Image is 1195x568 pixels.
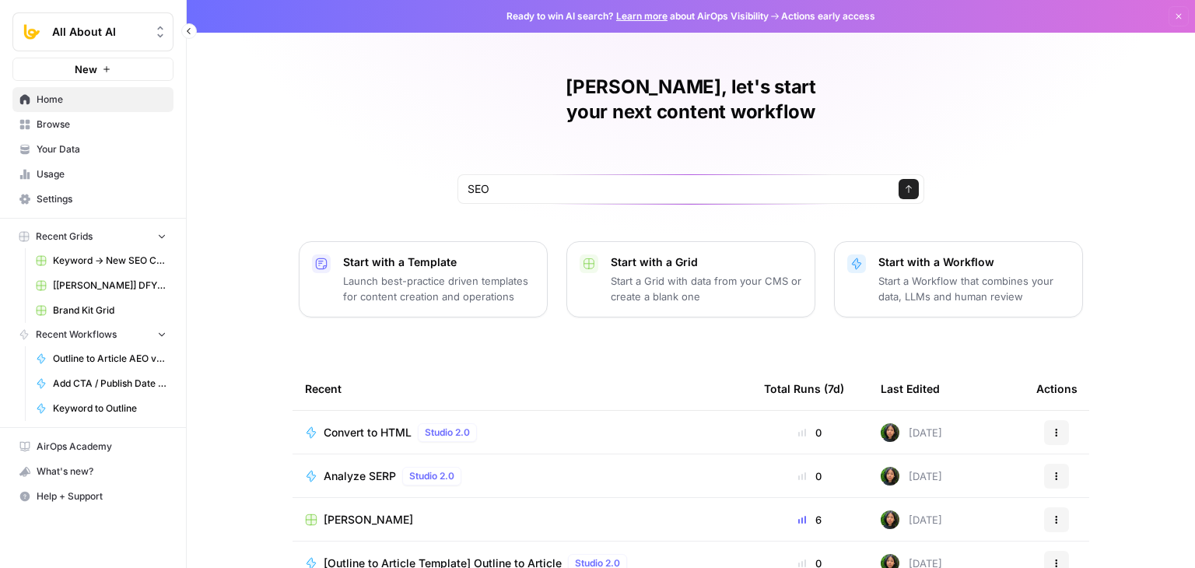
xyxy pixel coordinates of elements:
[324,512,413,528] span: [PERSON_NAME]
[29,298,173,323] a: Brand Kit Grid
[18,18,46,46] img: All About AI Logo
[53,279,166,293] span: [[PERSON_NAME]] DFY POC👨‍🦲
[37,167,166,181] span: Usage
[324,425,412,440] span: Convert to HTML
[12,112,173,137] a: Browse
[12,187,173,212] a: Settings
[881,423,899,442] img: 71gc9am4ih21sqe9oumvmopgcasf
[305,423,739,442] a: Convert to HTMLStudio 2.0
[1036,367,1078,410] div: Actions
[764,468,856,484] div: 0
[12,434,173,459] a: AirOps Academy
[305,512,739,528] a: [PERSON_NAME]
[12,12,173,51] button: Workspace: All About AI
[12,162,173,187] a: Usage
[29,396,173,421] a: Keyword to Outline
[53,401,166,415] span: Keyword to Outline
[611,254,802,270] p: Start with a Grid
[457,75,924,124] h1: [PERSON_NAME], let's start your next content workflow
[12,137,173,162] a: Your Data
[764,425,856,440] div: 0
[29,273,173,298] a: [[PERSON_NAME]] DFY POC👨‍🦲
[781,9,875,23] span: Actions early access
[53,377,166,391] span: Add CTA / Publish Date / Author
[343,254,534,270] p: Start with a Template
[299,241,548,317] button: Start with a TemplateLaunch best-practice driven templates for content creation and operations
[29,248,173,273] a: Keyword -> New SEO Content Workflow ([PERSON_NAME])
[37,142,166,156] span: Your Data
[881,423,942,442] div: [DATE]
[12,484,173,509] button: Help + Support
[878,273,1070,304] p: Start a Workflow that combines your data, LLMs and human review
[764,512,856,528] div: 6
[878,254,1070,270] p: Start with a Workflow
[566,241,815,317] button: Start with a GridStart a Grid with data from your CMS or create a blank one
[881,467,899,486] img: 71gc9am4ih21sqe9oumvmopgcasf
[506,9,769,23] span: Ready to win AI search? about AirOps Visibility
[37,440,166,454] span: AirOps Academy
[13,460,173,483] div: What's new?
[29,346,173,371] a: Outline to Article AEO version [In prog]
[53,254,166,268] span: Keyword -> New SEO Content Workflow ([PERSON_NAME])
[37,489,166,503] span: Help + Support
[468,181,883,197] input: What would you like to create today?
[36,328,117,342] span: Recent Workflows
[611,273,802,304] p: Start a Grid with data from your CMS or create a blank one
[881,367,940,410] div: Last Edited
[36,230,93,244] span: Recent Grids
[52,24,146,40] span: All About AI
[37,93,166,107] span: Home
[12,323,173,346] button: Recent Workflows
[324,468,396,484] span: Analyze SERP
[305,467,739,486] a: Analyze SERPStudio 2.0
[616,10,668,22] a: Learn more
[12,58,173,81] button: New
[37,117,166,131] span: Browse
[764,367,844,410] div: Total Runs (7d)
[29,371,173,396] a: Add CTA / Publish Date / Author
[881,510,942,529] div: [DATE]
[37,192,166,206] span: Settings
[305,367,739,410] div: Recent
[343,273,534,304] p: Launch best-practice driven templates for content creation and operations
[53,303,166,317] span: Brand Kit Grid
[881,510,899,529] img: 71gc9am4ih21sqe9oumvmopgcasf
[12,459,173,484] button: What's new?
[12,225,173,248] button: Recent Grids
[75,61,97,77] span: New
[425,426,470,440] span: Studio 2.0
[12,87,173,112] a: Home
[834,241,1083,317] button: Start with a WorkflowStart a Workflow that combines your data, LLMs and human review
[881,467,942,486] div: [DATE]
[53,352,166,366] span: Outline to Article AEO version [In prog]
[409,469,454,483] span: Studio 2.0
